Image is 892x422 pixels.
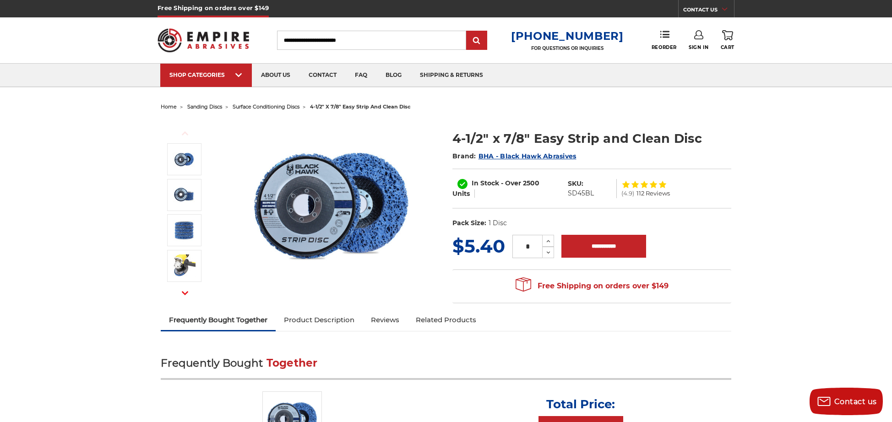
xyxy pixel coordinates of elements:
[489,218,507,228] dd: 1 Disc
[252,64,299,87] a: about us
[721,30,734,50] a: Cart
[174,283,196,303] button: Next
[652,30,677,50] a: Reorder
[233,103,299,110] a: surface conditioning discs
[276,310,363,330] a: Product Description
[169,71,243,78] div: SHOP CATEGORIES
[239,120,423,291] img: 4-1/2" x 7/8" Easy Strip and Clean Disc
[161,310,276,330] a: Frequently Bought Together
[568,189,594,198] dd: SD45BL
[267,357,318,369] span: Together
[472,179,499,187] span: In Stock
[452,130,731,147] h1: 4-1/2" x 7/8" Easy Strip and Clean Disc
[511,45,624,51] p: FOR QUESTIONS OR INQUIRIES
[546,397,615,411] p: Total Price:
[173,184,196,206] img: 4-1/2" x 7/8" Easy Strip and Clean Disc
[810,388,883,415] button: Contact us
[479,152,577,160] a: BHA - Black Hawk Abrasives
[161,357,263,369] span: Frequently Bought
[636,190,670,196] span: 112 Reviews
[299,64,346,87] a: contact
[689,44,708,50] span: Sign In
[516,277,669,295] span: Free Shipping on orders over $149
[408,310,484,330] a: Related Products
[363,310,408,330] a: Reviews
[310,103,411,110] span: 4-1/2" x 7/8" easy strip and clean disc
[173,254,196,277] img: 4-1/2" x 7/8" Easy Strip and Clean Disc
[721,44,734,50] span: Cart
[173,220,196,241] img: 4-1/2" x 7/8" Easy Strip and Clean Disc
[174,124,196,143] button: Previous
[523,179,539,187] span: 2500
[652,44,677,50] span: Reorder
[834,397,877,406] span: Contact us
[621,190,634,196] span: (4.9)
[452,235,505,257] span: $5.40
[568,179,583,189] dt: SKU:
[511,29,624,43] a: [PHONE_NUMBER]
[161,103,177,110] a: home
[187,103,222,110] a: sanding discs
[452,189,470,198] span: Units
[376,64,411,87] a: blog
[411,64,492,87] a: shipping & returns
[346,64,376,87] a: faq
[501,179,521,187] span: - Over
[173,149,196,170] img: 4-1/2" x 7/8" Easy Strip and Clean Disc
[452,152,476,160] span: Brand:
[683,5,734,17] a: CONTACT US
[468,32,486,50] input: Submit
[158,22,249,58] img: Empire Abrasives
[452,218,486,228] dt: Pack Size:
